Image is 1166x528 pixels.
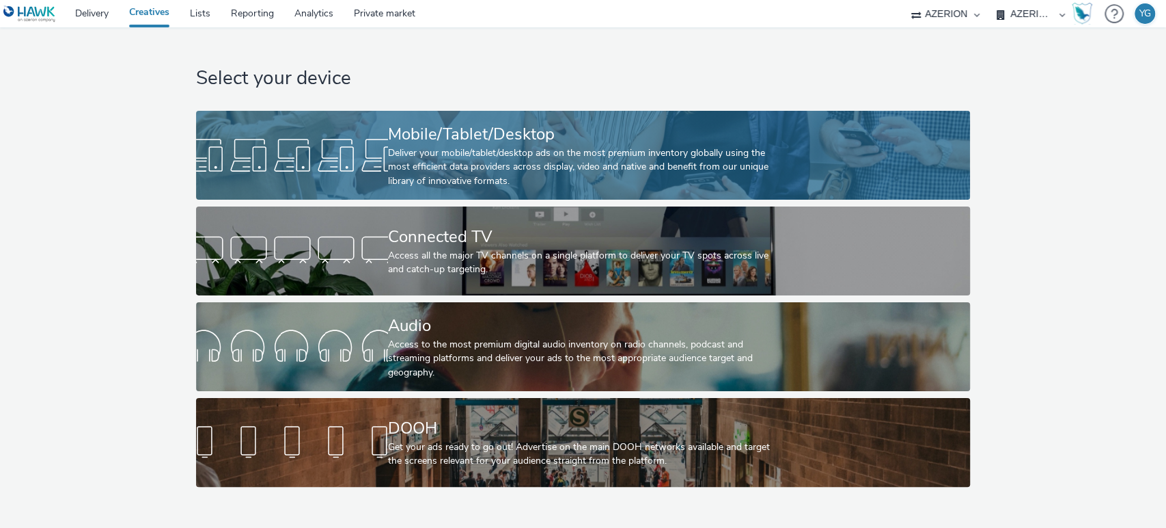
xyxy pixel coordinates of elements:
[388,146,773,188] div: Deliver your mobile/tablet/desktop ads on the most premium inventory globally using the most effi...
[1139,3,1151,24] div: YG
[388,249,773,277] div: Access all the major TV channels on a single platform to deliver your TV spots across live and ca...
[3,5,56,23] img: undefined Logo
[196,302,970,391] a: AudioAccess to the most premium digital audio inventory on radio channels, podcast and streaming ...
[388,122,773,146] div: Mobile/Tablet/Desktop
[388,225,773,249] div: Connected TV
[388,338,773,380] div: Access to the most premium digital audio inventory on radio channels, podcast and streaming platf...
[388,314,773,338] div: Audio
[1072,3,1092,25] img: Hawk Academy
[196,111,970,200] a: Mobile/Tablet/DesktopDeliver your mobile/tablet/desktop ads on the most premium inventory globall...
[388,440,773,468] div: Get your ads ready to go out! Advertise on the main DOOH networks available and target the screen...
[196,398,970,487] a: DOOHGet your ads ready to go out! Advertise on the main DOOH networks available and target the sc...
[388,417,773,440] div: DOOH
[196,207,970,295] a: Connected TVAccess all the major TV channels on a single platform to deliver your TV spots across...
[1072,3,1098,25] a: Hawk Academy
[196,66,970,92] h1: Select your device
